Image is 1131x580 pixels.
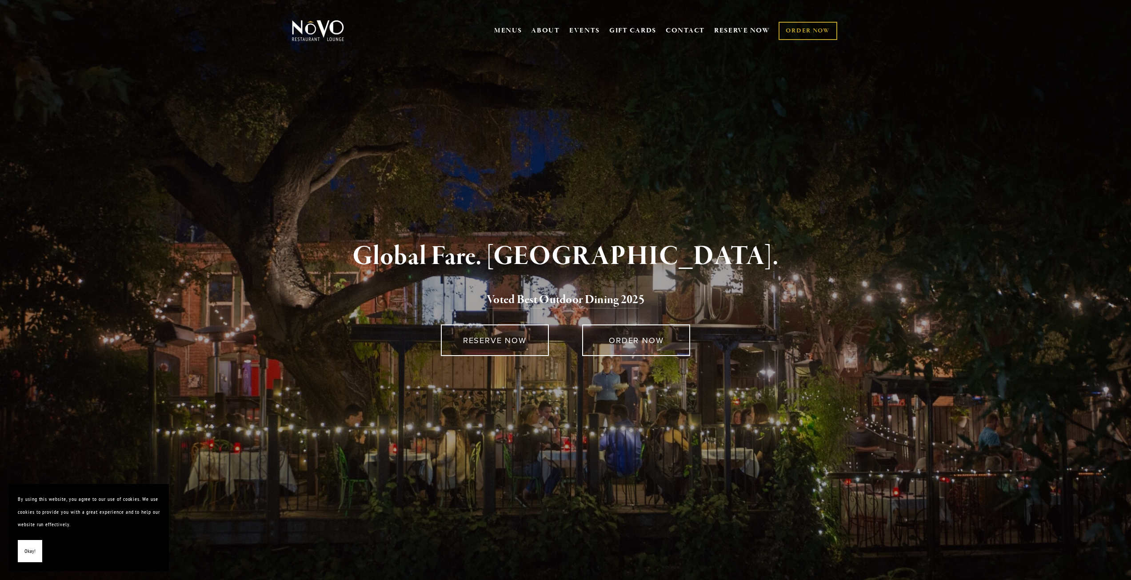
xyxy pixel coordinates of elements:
a: EVENTS [569,26,600,35]
strong: Global Fare. [GEOGRAPHIC_DATA]. [352,240,779,273]
button: Okay! [18,540,42,563]
a: CONTACT [666,22,705,39]
a: ORDER NOW [582,324,690,356]
section: Cookie banner [9,484,169,571]
a: RESERVE NOW [714,22,770,39]
img: Novo Restaurant &amp; Lounge [290,20,346,42]
a: GIFT CARDS [609,22,656,39]
a: RESERVE NOW [441,324,549,356]
a: ABOUT [531,26,560,35]
span: Okay! [24,545,36,558]
h2: 5 [307,291,825,309]
a: Voted Best Outdoor Dining 202 [487,292,639,309]
a: MENUS [494,26,522,35]
p: By using this website, you agree to our use of cookies. We use cookies to provide you with a grea... [18,493,160,531]
a: ORDER NOW [779,22,837,40]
